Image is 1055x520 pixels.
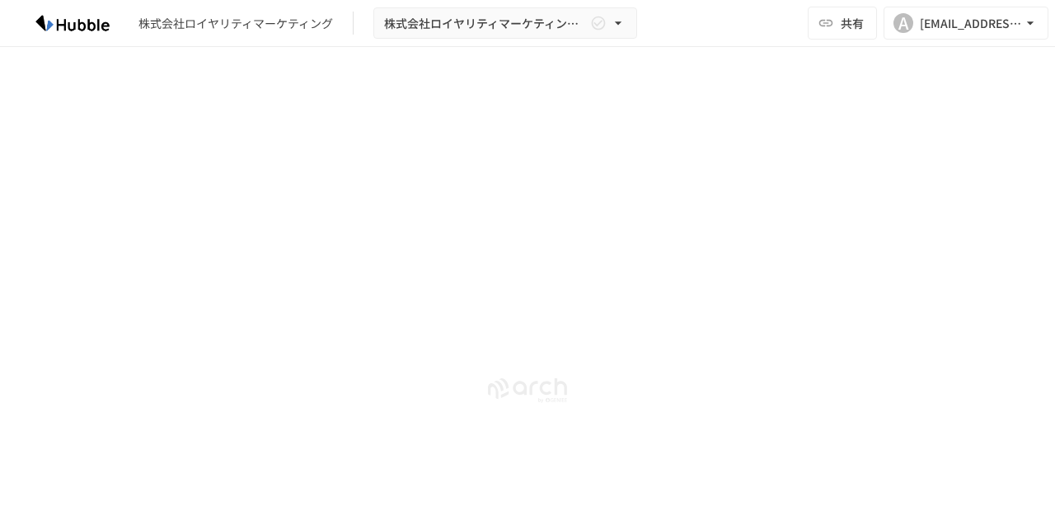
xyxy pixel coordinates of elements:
[808,7,877,40] button: 共有
[138,15,333,32] div: 株式会社ロイヤリティマーケティング
[373,7,637,40] button: 株式会社ロイヤリティマーケティング_案件管理機能初期タスク
[893,13,913,33] div: A
[384,13,587,34] span: 株式会社ロイヤリティマーケティング_案件管理機能初期タスク
[841,14,864,32] span: 共有
[884,7,1048,40] button: A[EMAIL_ADDRESS][DOMAIN_NAME]
[920,13,1022,34] div: [EMAIL_ADDRESS][DOMAIN_NAME]
[20,10,125,36] img: HzDRNkGCf7KYO4GfwKnzITak6oVsp5RHeZBEM1dQFiQ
